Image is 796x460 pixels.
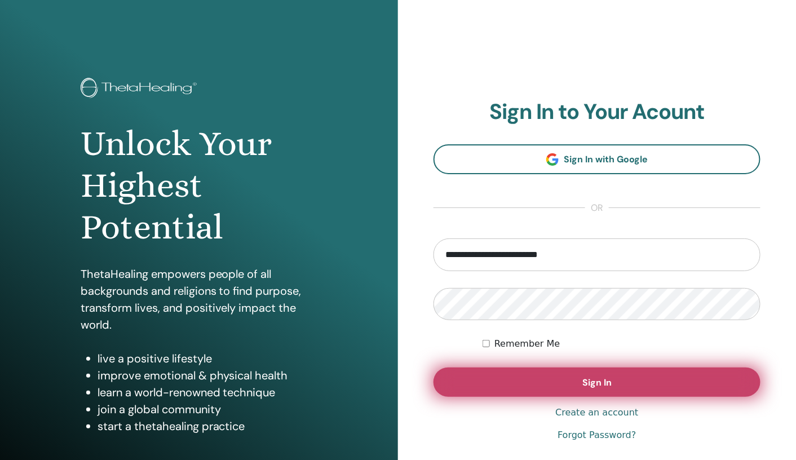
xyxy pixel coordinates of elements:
a: Create an account [555,406,638,419]
button: Sign In [434,368,760,397]
h1: Unlock Your Highest Potential [81,123,318,249]
label: Remember Me [494,337,560,351]
span: Sign In [582,377,612,388]
span: or [585,201,609,215]
li: start a thetahealing practice [98,418,318,435]
h2: Sign In to Your Acount [434,99,760,125]
li: improve emotional & physical health [98,367,318,384]
a: Forgot Password? [558,428,636,442]
li: live a positive lifestyle [98,350,318,367]
a: Sign In with Google [434,144,760,174]
li: join a global community [98,401,318,418]
div: Keep me authenticated indefinitely or until I manually logout [483,337,760,351]
li: learn a world-renowned technique [98,384,318,401]
p: ThetaHealing empowers people of all backgrounds and religions to find purpose, transform lives, a... [81,266,318,333]
span: Sign In with Google [564,153,648,165]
